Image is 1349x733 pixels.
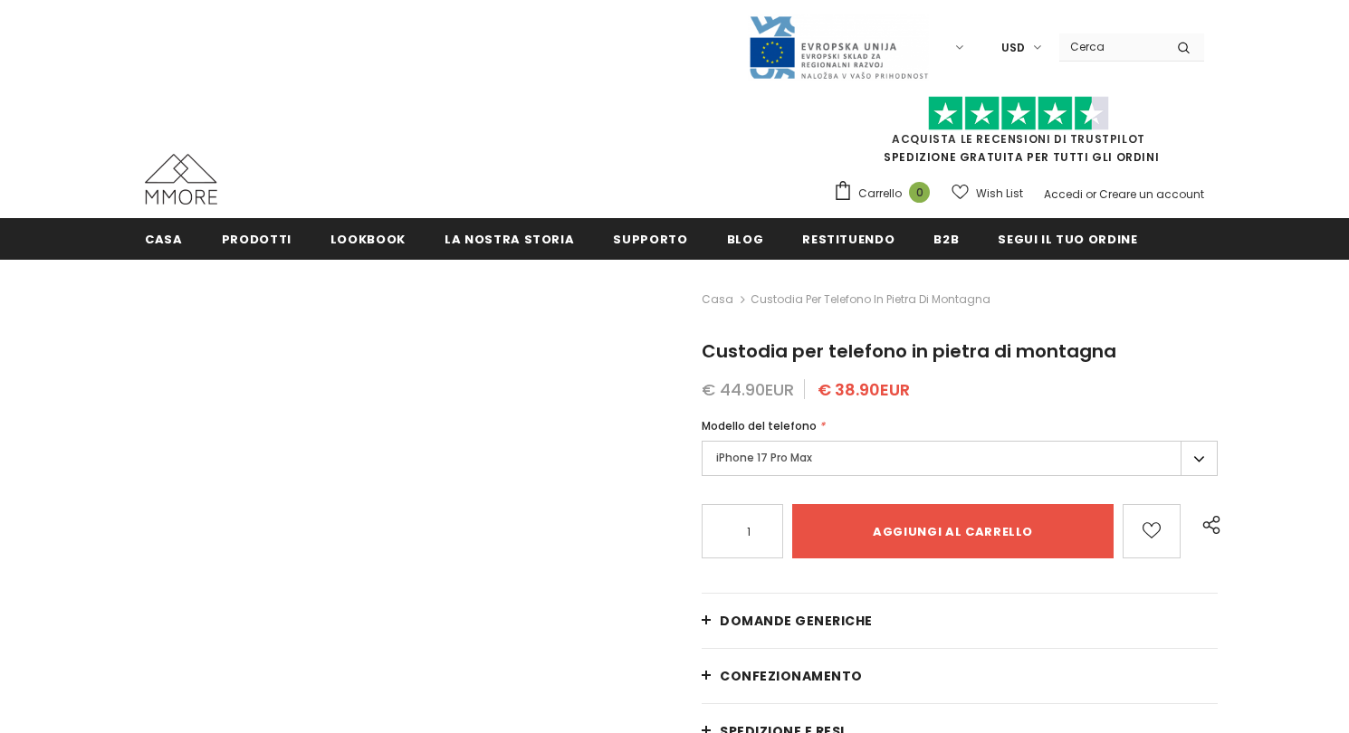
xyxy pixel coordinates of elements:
span: USD [1001,39,1025,57]
a: La nostra storia [445,218,574,259]
span: Blog [727,231,764,248]
a: Wish List [952,177,1023,209]
span: or [1086,186,1096,202]
img: Casi MMORE [145,154,217,205]
a: B2B [933,218,959,259]
a: CONFEZIONAMENTO [702,649,1218,703]
span: Domande generiche [720,612,873,630]
span: CONFEZIONAMENTO [720,667,863,685]
a: Javni Razpis [748,39,929,54]
a: Casa [145,218,183,259]
span: Segui il tuo ordine [998,231,1137,248]
span: 0 [909,182,930,203]
a: Creare un account [1099,186,1204,202]
span: Modello del telefono [702,418,817,433]
span: € 44.90EUR [702,378,794,401]
span: Wish List [976,185,1023,203]
a: Carrello 0 [833,180,939,207]
a: Casa [702,289,733,310]
span: € 38.90EUR [818,378,910,401]
img: Fidati di Pilot Stars [928,96,1109,131]
input: Aggiungi al carrello [792,504,1114,558]
span: La nostra storia [445,231,574,248]
a: Prodotti [222,218,292,259]
span: Custodia per telefono in pietra di montagna [702,338,1116,364]
span: Carrello [858,185,902,203]
a: Blog [727,218,764,259]
img: Javni Razpis [748,14,929,81]
input: Search Site [1059,33,1163,60]
a: supporto [613,218,687,259]
span: Prodotti [222,231,292,248]
a: Acquista le recensioni di TrustPilot [892,131,1145,147]
a: Restituendo [802,218,895,259]
span: B2B [933,231,959,248]
a: Lookbook [330,218,406,259]
span: SPEDIZIONE GRATUITA PER TUTTI GLI ORDINI [833,104,1204,165]
a: Accedi [1044,186,1083,202]
label: iPhone 17 Pro Max [702,441,1218,476]
span: Lookbook [330,231,406,248]
a: Domande generiche [702,594,1218,648]
span: supporto [613,231,687,248]
a: Segui il tuo ordine [998,218,1137,259]
span: Restituendo [802,231,895,248]
span: Custodia per telefono in pietra di montagna [751,289,990,310]
span: Casa [145,231,183,248]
